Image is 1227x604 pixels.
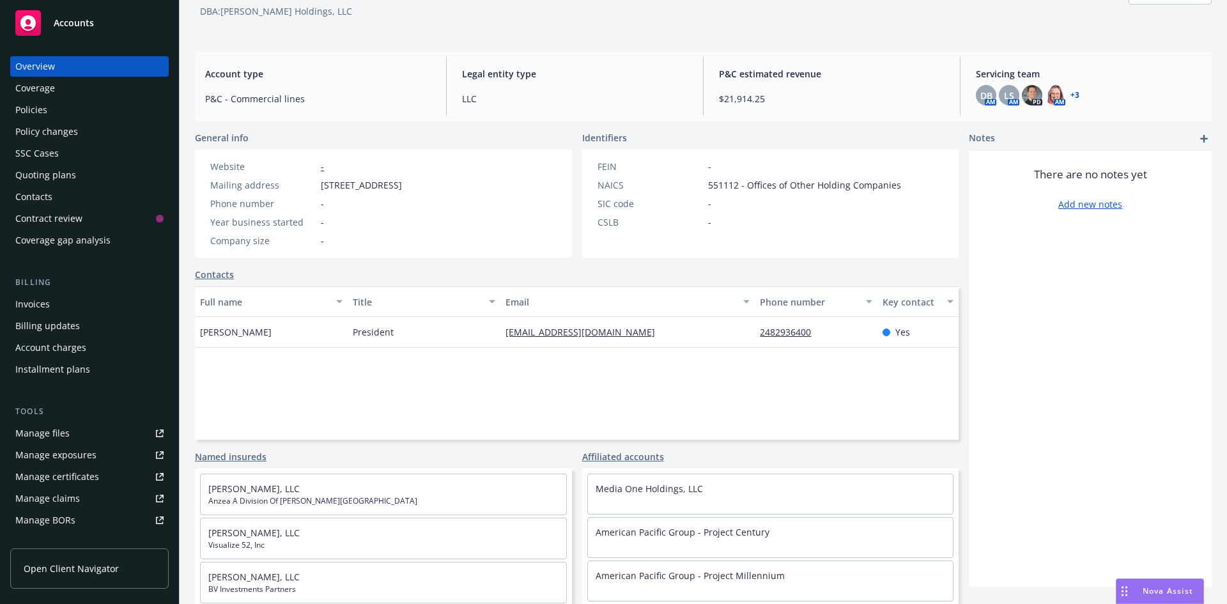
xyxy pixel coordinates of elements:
[708,197,711,210] span: -
[200,295,328,309] div: Full name
[883,295,939,309] div: Key contact
[205,92,431,105] span: P&C - Commercial lines
[15,230,111,251] div: Coverage gap analysis
[598,197,703,210] div: SIC code
[10,532,169,552] a: Summary of insurance
[210,160,316,173] div: Website
[708,215,711,229] span: -
[10,165,169,185] a: Quoting plans
[321,178,402,192] span: [STREET_ADDRESS]
[208,483,300,495] a: [PERSON_NAME], LLC
[200,4,352,18] div: DBA: [PERSON_NAME] Holdings, LLC
[15,143,59,164] div: SSC Cases
[598,215,703,229] div: CSLB
[1196,131,1212,146] a: add
[10,56,169,77] a: Overview
[596,526,769,538] a: American Pacific Group - Project Century
[760,295,858,309] div: Phone number
[15,467,99,487] div: Manage certificates
[15,100,47,120] div: Policies
[596,483,703,495] a: Media One Holdings, LLC
[24,562,119,575] span: Open Client Navigator
[877,286,959,317] button: Key contact
[195,131,249,144] span: General info
[895,325,910,339] span: Yes
[10,121,169,142] a: Policy changes
[195,450,266,463] a: Named insureds
[10,78,169,98] a: Coverage
[15,445,96,465] div: Manage exposures
[1070,91,1079,99] a: +3
[598,178,703,192] div: NAICS
[200,325,272,339] span: [PERSON_NAME]
[10,230,169,251] a: Coverage gap analysis
[15,532,112,552] div: Summary of insurance
[582,131,627,144] span: Identifiers
[976,67,1201,81] span: Servicing team
[462,92,688,105] span: LLC
[596,569,785,582] a: American Pacific Group - Project Millennium
[10,294,169,314] a: Invoices
[1004,89,1014,102] span: LS
[353,295,481,309] div: Title
[10,187,169,207] a: Contacts
[10,359,169,380] a: Installment plans
[582,450,664,463] a: Affiliated accounts
[969,131,995,146] span: Notes
[210,234,316,247] div: Company size
[505,295,736,309] div: Email
[10,208,169,229] a: Contract review
[10,276,169,289] div: Billing
[15,78,55,98] div: Coverage
[15,294,50,314] div: Invoices
[598,160,703,173] div: FEIN
[10,5,169,41] a: Accounts
[54,18,94,28] span: Accounts
[15,208,82,229] div: Contract review
[10,316,169,336] a: Billing updates
[208,495,559,507] span: Anzea A Division Of [PERSON_NAME][GEOGRAPHIC_DATA]
[208,571,300,583] a: [PERSON_NAME], LLC
[719,92,945,105] span: $21,914.25
[10,510,169,530] a: Manage BORs
[208,527,300,539] a: [PERSON_NAME], LLC
[755,286,877,317] button: Phone number
[15,121,78,142] div: Policy changes
[15,165,76,185] div: Quoting plans
[1143,585,1193,596] span: Nova Assist
[195,286,348,317] button: Full name
[353,325,394,339] span: President
[15,423,70,444] div: Manage files
[210,197,316,210] div: Phone number
[15,316,80,336] div: Billing updates
[1116,579,1132,603] div: Drag to move
[208,539,559,551] span: Visualize 52, Inc
[15,359,90,380] div: Installment plans
[348,286,500,317] button: Title
[10,445,169,465] a: Manage exposures
[10,143,169,164] a: SSC Cases
[10,467,169,487] a: Manage certificates
[195,268,234,281] a: Contacts
[321,160,324,173] a: -
[1116,578,1204,604] button: Nova Assist
[321,215,324,229] span: -
[462,67,688,81] span: Legal entity type
[15,337,86,358] div: Account charges
[10,405,169,418] div: Tools
[15,56,55,77] div: Overview
[210,215,316,229] div: Year business started
[1045,85,1065,105] img: photo
[708,178,901,192] span: 551112 - Offices of Other Holding Companies
[1022,85,1042,105] img: photo
[321,197,324,210] span: -
[719,67,945,81] span: P&C estimated revenue
[1058,197,1122,211] a: Add new notes
[708,160,711,173] span: -
[15,187,52,207] div: Contacts
[10,488,169,509] a: Manage claims
[10,423,169,444] a: Manage files
[10,100,169,120] a: Policies
[500,286,755,317] button: Email
[15,510,75,530] div: Manage BORs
